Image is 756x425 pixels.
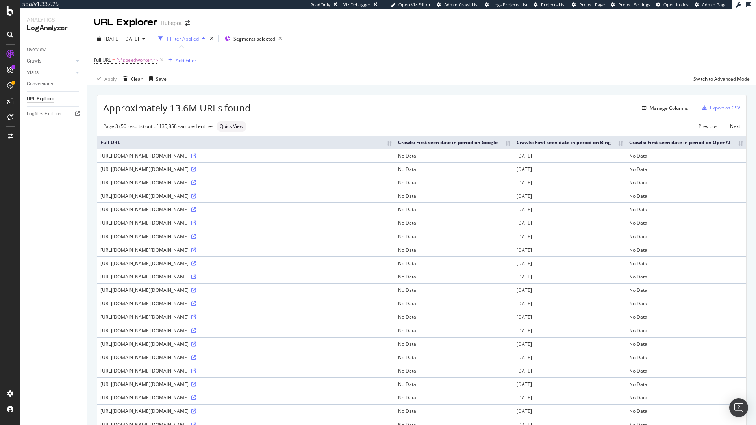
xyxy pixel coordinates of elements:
[395,310,513,323] td: No Data
[27,16,81,24] div: Analytics
[27,95,54,103] div: URL Explorer
[161,19,182,27] div: Hubspot
[27,110,62,118] div: Logfiles Explorer
[395,364,513,377] td: No Data
[626,162,746,176] td: No Data
[699,102,740,114] button: Export as CSV
[513,136,626,149] th: Crawls: First seen date in period on Bing: activate to sort column ascending
[27,46,46,54] div: Overview
[146,72,167,85] button: Save
[100,367,392,374] div: [URL][DOMAIN_NAME][DOMAIN_NAME]
[395,377,513,391] td: No Data
[513,324,626,337] td: [DATE]
[343,2,372,8] div: Viz Debugger:
[572,2,605,8] a: Project Page
[27,46,82,54] a: Overview
[626,230,746,243] td: No Data
[729,398,748,417] div: Open Intercom Messenger
[395,189,513,202] td: No Data
[513,256,626,270] td: [DATE]
[27,80,53,88] div: Conversions
[626,377,746,391] td: No Data
[626,337,746,351] td: No Data
[100,206,392,213] div: [URL][DOMAIN_NAME][DOMAIN_NAME]
[222,32,285,45] button: Segments selected
[100,233,392,240] div: [URL][DOMAIN_NAME][DOMAIN_NAME]
[310,2,332,8] div: ReadOnly:
[541,2,566,7] span: Projects List
[702,2,726,7] span: Admin Page
[513,162,626,176] td: [DATE]
[104,35,139,42] span: [DATE] - [DATE]
[626,404,746,418] td: No Data
[27,69,39,77] div: Visits
[220,124,243,129] span: Quick View
[626,243,746,256] td: No Data
[27,80,82,88] a: Conversions
[513,283,626,297] td: [DATE]
[626,324,746,337] td: No Data
[513,176,626,189] td: [DATE]
[444,2,479,7] span: Admin Crawl List
[513,243,626,256] td: [DATE]
[100,273,392,280] div: [URL][DOMAIN_NAME][DOMAIN_NAME]
[579,2,605,7] span: Project Page
[395,149,513,162] td: No Data
[513,270,626,283] td: [DATE]
[485,2,528,8] a: Logs Projects List
[513,310,626,323] td: [DATE]
[395,162,513,176] td: No Data
[103,101,251,115] span: Approximately 13.6M URLs found
[626,176,746,189] td: No Data
[513,337,626,351] td: [DATE]
[626,256,746,270] td: No Data
[611,2,650,8] a: Project Settings
[626,216,746,229] td: No Data
[165,56,196,65] button: Add Filter
[116,55,158,66] span: ^.*speedworker.*$
[690,72,750,85] button: Switch to Advanced Mode
[155,32,208,45] button: 1 Filter Applied
[395,404,513,418] td: No Data
[395,283,513,297] td: No Data
[395,202,513,216] td: No Data
[97,136,395,149] th: Full URL: activate to sort column ascending
[100,260,392,267] div: [URL][DOMAIN_NAME][DOMAIN_NAME]
[692,121,724,132] a: Previous
[27,110,82,118] a: Logfiles Explorer
[693,76,750,82] div: Switch to Advanced Mode
[650,105,688,111] div: Manage Columns
[710,104,740,111] div: Export as CSV
[626,270,746,283] td: No Data
[94,16,157,29] div: URL Explorer
[27,24,81,33] div: LogAnalyzer
[233,35,275,42] span: Segments selected
[94,72,117,85] button: Apply
[27,95,82,103] a: URL Explorer
[626,283,746,297] td: No Data
[395,176,513,189] td: No Data
[100,327,392,334] div: [URL][DOMAIN_NAME][DOMAIN_NAME]
[27,69,74,77] a: Visits
[395,270,513,283] td: No Data
[104,76,117,82] div: Apply
[217,121,246,132] div: neutral label
[513,189,626,202] td: [DATE]
[395,216,513,229] td: No Data
[663,2,689,7] span: Open in dev
[395,297,513,310] td: No Data
[492,2,528,7] span: Logs Projects List
[626,297,746,310] td: No Data
[534,2,566,8] a: Projects List
[100,394,392,401] div: [URL][DOMAIN_NAME][DOMAIN_NAME]
[626,310,746,323] td: No Data
[618,2,650,7] span: Project Settings
[626,149,746,162] td: No Data
[513,149,626,162] td: [DATE]
[27,57,74,65] a: Crawls
[120,72,143,85] button: Clear
[131,76,143,82] div: Clear
[176,57,196,64] div: Add Filter
[100,354,392,361] div: [URL][DOMAIN_NAME][DOMAIN_NAME]
[513,216,626,229] td: [DATE]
